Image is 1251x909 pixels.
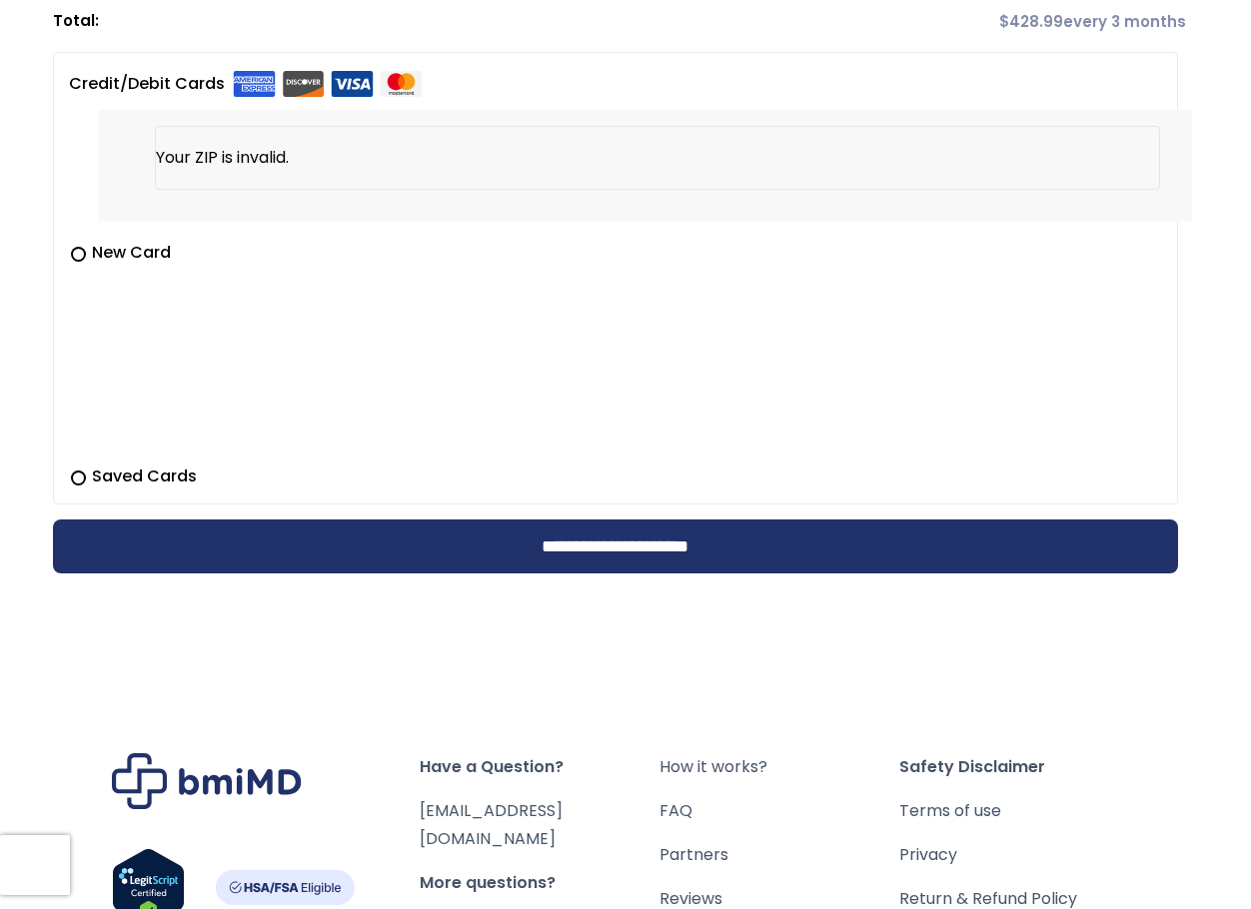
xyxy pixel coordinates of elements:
span: $ [999,11,1009,32]
a: Terms of use [899,797,1139,825]
img: visa.svg [331,71,374,97]
a: How it works? [659,753,899,781]
a: [EMAIL_ADDRESS][DOMAIN_NAME] [420,799,563,850]
img: Brand Logo [112,753,302,808]
label: Credit/Debit Cards [69,68,423,100]
a: FAQ [659,797,899,825]
iframe: Secure payment input frame [65,261,1159,454]
span: More questions? [420,869,659,897]
img: discover.svg [282,71,325,97]
iframe: Sign Up via Text for Offers [16,833,241,893]
img: mastercard.svg [380,71,423,97]
a: Partners [659,841,899,869]
img: amex.svg [233,71,276,97]
span: Safety Disclaimer [899,753,1139,781]
label: Saved Cards [69,464,1163,488]
img: HSA-FSA [215,870,355,905]
span: 428.99 [999,11,1063,32]
span: Have a Question? [420,753,659,781]
a: Privacy [899,841,1139,869]
label: New Card [69,241,1163,265]
li: Your ZIP is invalid. [155,126,1161,190]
